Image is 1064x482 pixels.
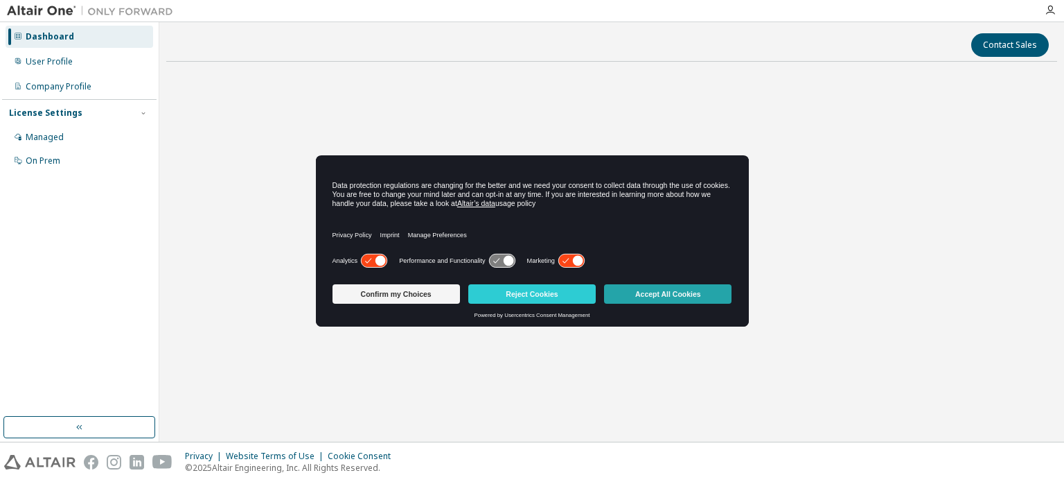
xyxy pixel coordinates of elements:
div: Privacy [185,451,226,462]
div: Company Profile [26,81,91,92]
div: Website Terms of Use [226,451,328,462]
img: Altair One [7,4,180,18]
p: © 2025 Altair Engineering, Inc. All Rights Reserved. [185,462,399,474]
img: youtube.svg [152,455,172,470]
div: On Prem [26,155,60,166]
button: Contact Sales [971,33,1049,57]
div: License Settings [9,107,82,119]
img: facebook.svg [84,455,98,470]
img: linkedin.svg [130,455,144,470]
div: Managed [26,132,64,143]
div: Cookie Consent [328,451,399,462]
img: instagram.svg [107,455,121,470]
div: User Profile [26,56,73,67]
div: Dashboard [26,31,74,42]
img: altair_logo.svg [4,455,76,470]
